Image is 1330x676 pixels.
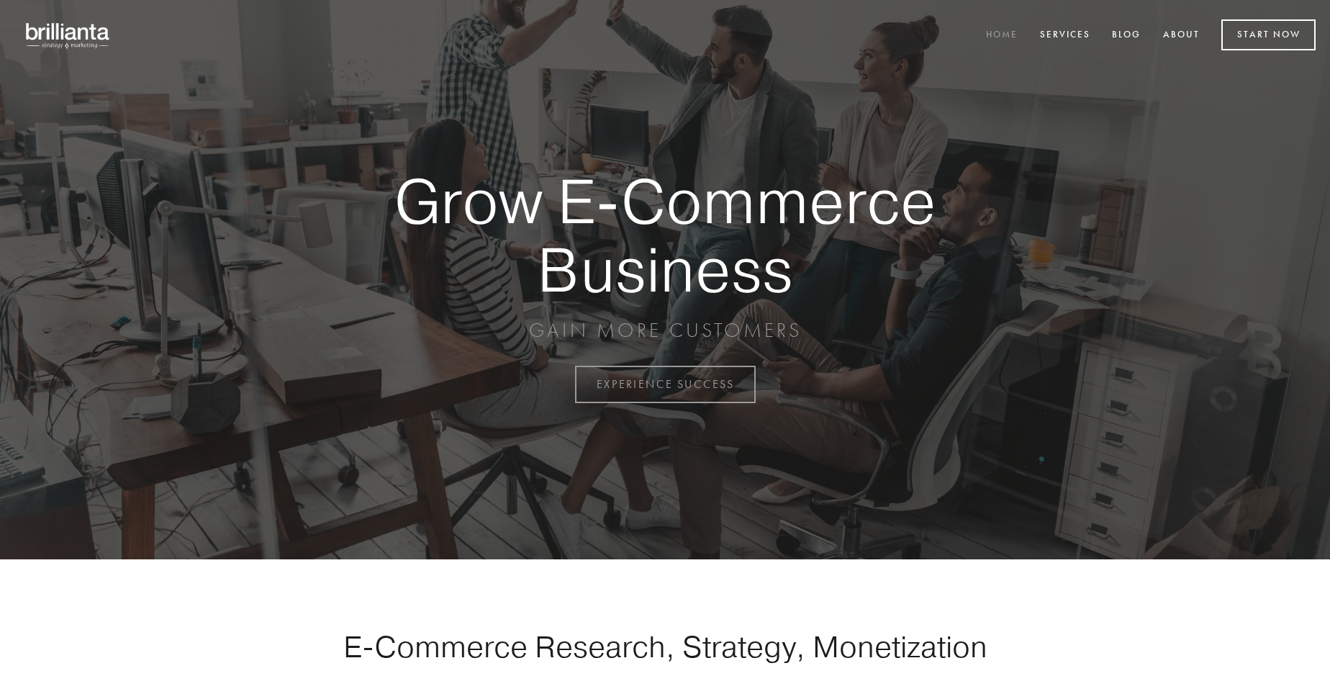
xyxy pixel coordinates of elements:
a: About [1154,24,1209,48]
a: Start Now [1221,19,1316,50]
a: Services [1031,24,1100,48]
img: brillianta - research, strategy, marketing [14,14,122,56]
a: Home [977,24,1027,48]
a: Blog [1103,24,1150,48]
a: EXPERIENCE SUCCESS [575,366,756,403]
p: GAIN MORE CUSTOMERS [344,317,986,343]
h1: E-Commerce Research, Strategy, Monetization [298,628,1032,664]
strong: Grow E-Commerce Business [344,167,986,303]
